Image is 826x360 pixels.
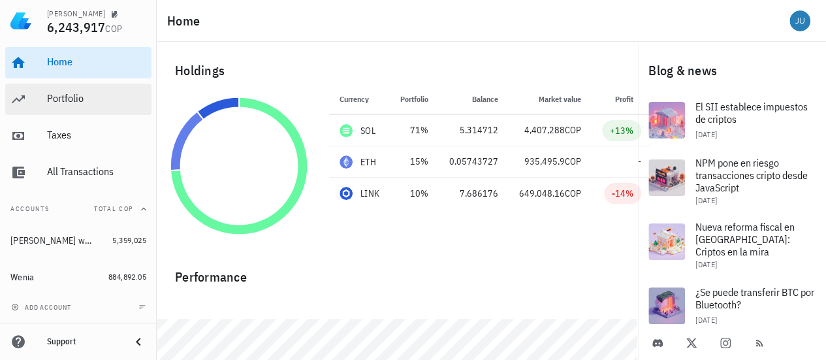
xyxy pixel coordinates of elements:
th: Market value [509,84,592,115]
button: AccountsTotal COP [5,193,151,225]
span: COP [565,188,581,199]
div: [PERSON_NAME] wallet [10,235,94,246]
div: Performance [165,256,630,287]
div: LINK-icon [340,187,353,200]
span: [DATE] [695,195,717,205]
div: Support [47,336,120,347]
div: [PERSON_NAME] [47,8,105,19]
span: add account [14,303,71,312]
a: Portfolio [5,84,151,115]
div: SOL-icon [340,124,353,137]
a: ¿Se puede transferir BTC por Bluetooth? [DATE] [638,277,826,335]
a: All Transactions [5,157,151,188]
div: Home [47,56,146,68]
img: LedgiFi [10,10,31,31]
div: 0.05743727 [449,155,498,169]
div: Wenia [10,272,34,283]
a: Taxes [5,120,151,152]
span: NPM pone en riesgo transacciones cripto desde JavaScript [695,156,808,194]
a: Home [5,47,151,78]
span: [DATE] [695,129,717,139]
div: 15% [400,155,428,169]
div: Taxes [47,129,146,141]
span: El SII establece impuestos de criptos [695,100,808,125]
a: Nueva reforma fiscal en [GEOGRAPHIC_DATA]: Criptos en la mira [DATE] [638,213,826,277]
span: 6,243,917 [47,18,105,36]
span: 5,359,025 [112,235,146,245]
h1: Home [167,10,205,31]
span: 935,495.9 [524,155,565,167]
th: Currency [329,84,390,115]
div: Portfolio [47,92,146,105]
span: 4,407,288 [524,124,565,136]
a: Wenia 884,892.05 [5,261,151,293]
span: 649,048.16 [519,188,565,199]
div: 71% [400,123,428,137]
span: [DATE] [695,315,717,325]
span: Nueva reforma fiscal en [GEOGRAPHIC_DATA]: Criptos en la mira [695,220,795,258]
span: ¿Se puede transferir BTC por Bluetooth? [695,286,814,311]
div: 10% [400,187,428,201]
button: add account [8,301,76,314]
a: El SII establece impuestos de criptos [DATE] [638,91,826,149]
div: Holdings [165,50,630,91]
span: COP [565,155,581,167]
span: COP [105,23,122,35]
div: avatar [789,10,810,31]
div: +13% [610,124,633,137]
th: Balance [439,84,509,115]
div: -14% [612,187,633,200]
th: Portfolio [390,84,439,115]
div: Blog & news [638,50,826,91]
span: 884,892.05 [108,272,146,282]
a: [PERSON_NAME] wallet 5,359,025 [5,225,151,256]
div: ETH [360,155,376,169]
div: SOL [360,124,375,137]
div: LINK [360,187,379,200]
span: Total COP [94,205,133,213]
div: 7.686176 [449,187,498,201]
div: All Transactions [47,165,146,178]
span: [DATE] [695,259,717,269]
div: 5.314712 [449,123,498,137]
div: ETH-icon [340,155,353,169]
span: COP [565,124,581,136]
a: NPM pone en riesgo transacciones cripto desde JavaScript [DATE] [638,149,826,213]
span: Profit [615,94,641,104]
